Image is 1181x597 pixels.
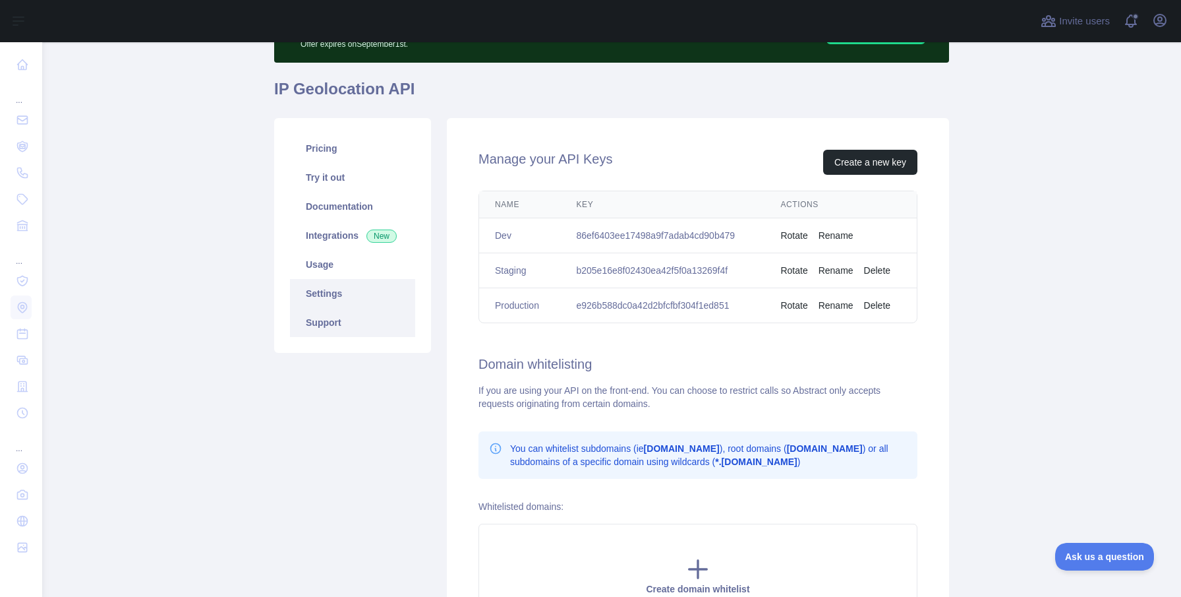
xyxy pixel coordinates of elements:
div: ... [11,427,32,454]
a: Support [290,308,415,337]
button: Rename [819,264,853,277]
span: Invite users [1059,14,1110,29]
td: Production [479,288,560,323]
th: Actions [764,191,917,218]
b: *.[DOMAIN_NAME] [715,456,797,467]
button: Delete [864,299,890,312]
h2: Manage your API Keys [478,150,612,175]
div: If you are using your API on the front-end. You can choose to restrict calls so Abstract only acc... [478,384,917,410]
a: Pricing [290,134,415,163]
a: Settings [290,279,415,308]
div: ... [11,240,32,267]
a: Usage [290,250,415,279]
iframe: Toggle Customer Support [1055,543,1155,571]
h2: Domain whitelisting [478,355,917,373]
div: ... [11,79,32,106]
td: Staging [479,253,560,288]
button: Rotate [780,264,807,277]
b: [DOMAIN_NAME] [787,443,863,454]
td: Dev [479,218,560,253]
a: Integrations New [290,221,415,250]
button: Rotate [780,299,807,312]
b: [DOMAIN_NAME] [644,443,720,454]
td: b205e16e8f02430ea42f5f0a13269f4f [560,253,764,288]
th: Name [479,191,560,218]
button: Rename [819,299,853,312]
span: Create domain whitelist [646,584,749,594]
span: New [366,230,397,243]
button: Create a new key [823,150,917,175]
label: Whitelisted domains: [478,501,563,512]
a: Documentation [290,192,415,221]
td: e926b588dc0a42d2bfcfbf304f1ed851 [560,288,764,323]
button: Delete [864,264,890,277]
a: Try it out [290,163,415,192]
button: Invite users [1038,11,1112,32]
th: Key [560,191,764,218]
button: Rotate [780,229,807,242]
button: Rename [819,229,853,242]
p: You can whitelist subdomains (ie ), root domains ( ) or all subdomains of a specific domain using... [510,442,907,468]
td: 86ef6403ee17498a9f7adab4cd90b479 [560,218,764,253]
h1: IP Geolocation API [274,79,949,110]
